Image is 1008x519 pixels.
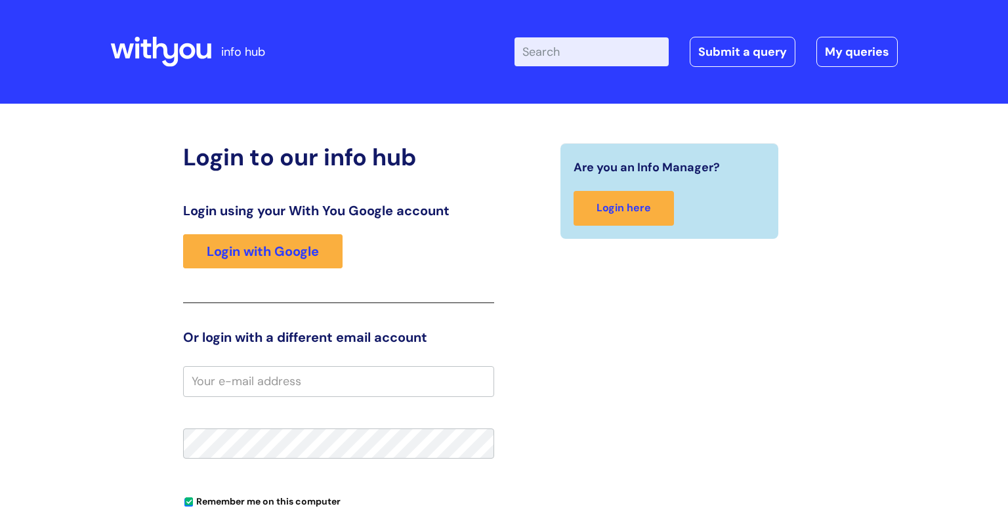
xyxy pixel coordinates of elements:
a: Login here [574,191,674,226]
input: Remember me on this computer [184,498,193,507]
h3: Login using your With You Google account [183,203,494,218]
span: Are you an Info Manager? [574,157,720,178]
input: Search [514,37,669,66]
div: You can uncheck this option if you're logging in from a shared device [183,490,494,511]
a: Login with Google [183,234,343,268]
h2: Login to our info hub [183,143,494,171]
a: My queries [816,37,898,67]
label: Remember me on this computer [183,493,341,507]
a: Submit a query [690,37,795,67]
input: Your e-mail address [183,366,494,396]
h3: Or login with a different email account [183,329,494,345]
p: info hub [221,41,265,62]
